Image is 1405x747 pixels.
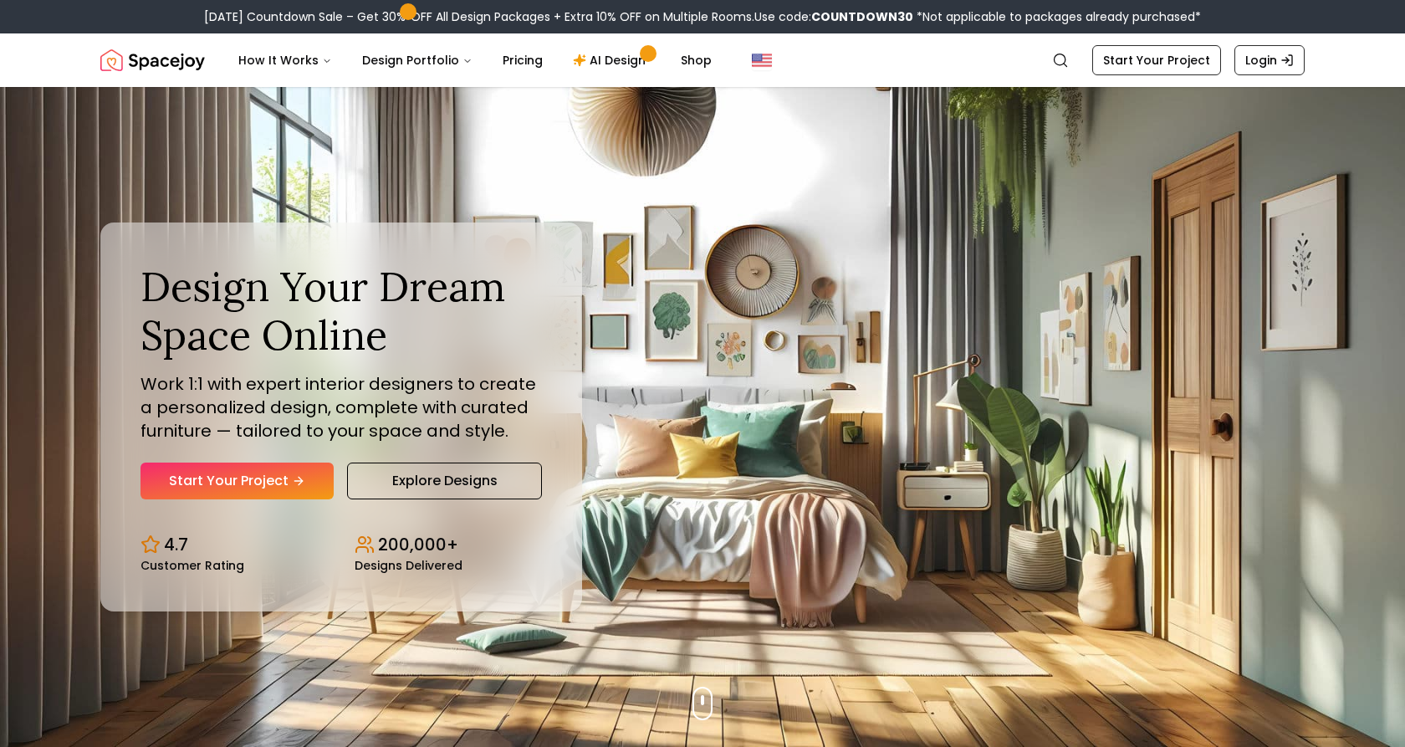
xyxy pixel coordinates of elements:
h1: Design Your Dream Space Online [140,263,542,359]
img: United States [752,50,772,70]
a: Shop [667,43,725,77]
a: Spacejoy [100,43,205,77]
small: Customer Rating [140,560,244,571]
button: How It Works [225,43,345,77]
button: Design Portfolio [349,43,486,77]
a: Pricing [489,43,556,77]
p: 4.7 [164,533,188,556]
p: 200,000+ [378,533,458,556]
div: Design stats [140,519,542,571]
a: Start Your Project [1092,45,1221,75]
a: Start Your Project [140,463,334,499]
small: Designs Delivered [355,560,462,571]
nav: Global [100,33,1305,87]
img: Spacejoy Logo [100,43,205,77]
b: COUNTDOWN30 [811,8,913,25]
nav: Main [225,43,725,77]
a: AI Design [559,43,664,77]
a: Login [1234,45,1305,75]
p: Work 1:1 with expert interior designers to create a personalized design, complete with curated fu... [140,372,542,443]
a: Explore Designs [347,463,542,499]
span: Use code: [754,8,913,25]
div: [DATE] Countdown Sale – Get 30% OFF All Design Packages + Extra 10% OFF on Multiple Rooms. [204,8,1201,25]
span: *Not applicable to packages already purchased* [913,8,1201,25]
